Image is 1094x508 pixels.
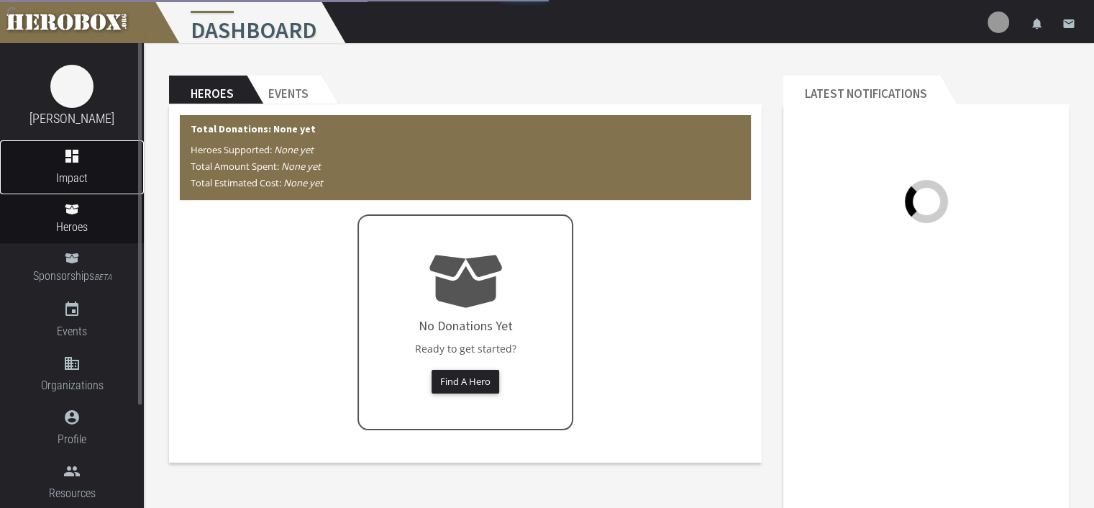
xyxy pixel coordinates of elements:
i: None yet [281,160,321,173]
span: Total Estimated Cost: [191,176,323,189]
h4: No Donations Yet [419,319,513,333]
img: image [50,65,94,108]
span: Heroes Supported: [191,143,314,156]
a: [PERSON_NAME] [29,111,114,126]
div: Total Donations: None yet [180,115,751,200]
h2: Latest Notifications [783,76,940,104]
h2: Heroes [169,76,247,104]
button: Find A Hero [432,370,499,394]
small: BETA [94,273,111,282]
i: dashboard [63,148,81,165]
h2: Events [247,76,322,104]
i: notifications [1031,17,1044,30]
i: None yet [283,176,323,189]
i: email [1062,17,1075,30]
span: Total Amount Spent: [191,160,321,173]
b: Total Donations: None yet [191,122,316,135]
img: user-image [988,12,1009,33]
i: None yet [274,143,314,156]
p: Ready to get started? [404,340,527,357]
